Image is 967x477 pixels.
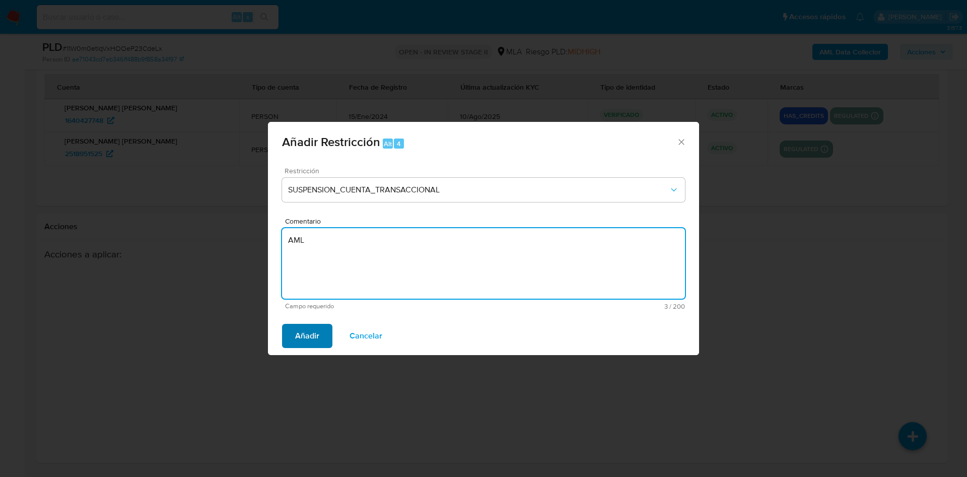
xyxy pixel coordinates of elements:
textarea: AML [282,228,685,299]
span: Añadir [295,325,319,347]
button: Añadir [282,324,332,348]
button: Restriction [282,178,685,202]
span: Cancelar [350,325,382,347]
span: SUSPENSION_CUENTA_TRANSACCIONAL [288,185,669,195]
span: 4 [397,139,401,149]
span: Comentario [285,218,688,225]
span: Máximo 200 caracteres [485,303,685,310]
span: Añadir Restricción [282,133,380,151]
button: Cancelar [336,324,395,348]
span: Alt [384,139,392,149]
span: Campo requerido [285,303,485,310]
span: Restricción [285,167,687,174]
button: Cerrar ventana [676,137,685,146]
